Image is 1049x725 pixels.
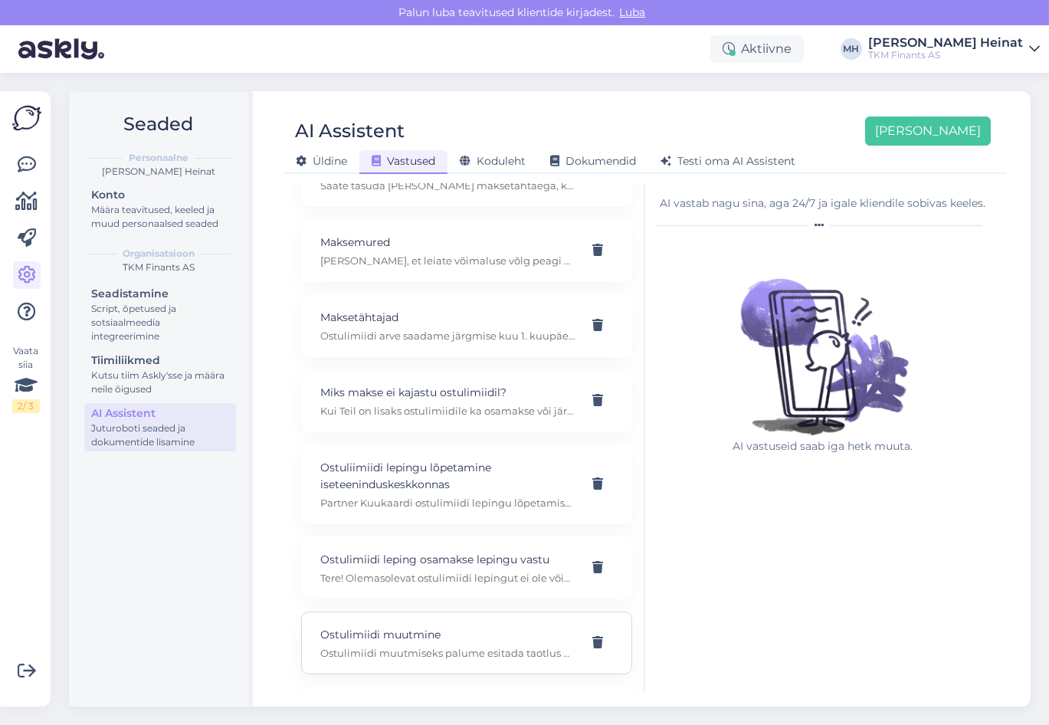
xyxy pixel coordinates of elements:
a: SeadistamineScript, õpetused ja sotsiaalmeedia integreerimine [84,284,236,346]
p: Maksemured [320,234,576,251]
div: MaksetähtajadOstulimiidi arve saadame järgmise kuu 1. kuupäeval. Selle tasumiseks on aega 10 päev... [301,294,632,357]
div: [PERSON_NAME] Heinat [868,37,1023,49]
p: Ostuliimiidi lepingu lõpetamine iseteeninduskeskkonnas [320,459,576,493]
img: Askly Logo [12,103,41,133]
p: Ostulimiidi arve saadame järgmise kuu 1. kuupäeval. Selle tasumiseks on aega 10 päeva, seega on v... [320,329,576,343]
img: No qna [723,239,922,438]
a: AI AssistentJuturoboti seaded ja dokumentide lisamine [84,403,236,451]
div: Konto [91,187,229,203]
div: [PERSON_NAME] Heinat [81,165,236,179]
p: Ostulimiidi leping osamakse lepingu vastu [320,551,576,568]
div: Vaata siia [12,344,40,413]
div: Miks makse ei kajastu ostulimiidil?Kui Teil on lisaks ostulimiidile ka osamakse või järelmakse le... [301,369,632,432]
div: AI vastab nagu sina, aga 24/7 ja igale kliendile sobivas keeles. [657,195,989,212]
span: Testi oma AI Assistent [661,154,795,168]
p: [PERSON_NAME], et leiate võimaluse võlg peagi ära tasuda. Me ei saa paraku koostada individuaalse... [320,254,576,267]
div: TKM Finants AS [868,49,1023,61]
div: Ostulimiidi muutmineOstulimiidi muutmiseks palume esitada taotlus Partnerkaardi iseteeninduses aa... [301,612,632,674]
span: Üldine [296,154,347,168]
div: Seadistamine [91,286,229,302]
div: Script, õpetused ja sotsiaalmeedia integreerimine [91,302,229,343]
b: Organisatsioon [123,247,195,261]
p: Ostulimiidi muutmiseks palume esitada taotlus Partnerkaardi iseteeninduses aadressil [DOMAIN_NAME... [320,646,576,660]
span: Luba [615,5,651,19]
p: Maksetähtajad [320,309,576,326]
p: Partner Kuukaardi ostulimiidi lepingu lõpetamise algatamine on võimalik ainult Partnerkaardi iset... [320,496,576,510]
div: AI Assistent [295,116,405,146]
p: Kui Teil on lisaks ostulimiidile ka osamakse või järelmakse leping, siis tuleb partnerkontol olev... [320,404,576,418]
p: Miks makse ei kajastu ostulimiidil? [320,384,576,401]
a: TiimiliikmedKutsu tiim Askly'sse ja määra neile õigused [84,350,236,399]
p: AI vastuseid saab iga hetk muuta. [723,438,922,454]
div: 2 / 3 [12,399,40,413]
div: Tiimiliikmed [91,353,229,369]
div: Juturoboti seaded ja dokumentide lisamine [91,422,229,449]
span: Koduleht [460,154,526,168]
div: Maksemured[PERSON_NAME], et leiate võimaluse võlg peagi ära tasuda. Me ei saa paraku koostada ind... [301,219,632,282]
p: Saate tasuda [PERSON_NAME] maksetähtaega, kuid võtke palun arvesse, et iga hilinenud päeva eest l... [320,179,576,192]
a: [PERSON_NAME] HeinatTKM Finants AS [868,37,1040,61]
span: Vastused [372,154,435,168]
span: Dokumendid [550,154,636,168]
button: [PERSON_NAME] [865,116,991,146]
div: Määra teavitused, keeled ja muud personaalsed seaded [91,203,229,231]
div: Ostuliimiidi lepingu lõpetamine iseteeninduskeskkonnasPartner Kuukaardi ostulimiidi lepingu lõpet... [301,445,632,524]
div: AI Assistent [91,405,229,422]
h2: Seaded [81,110,236,139]
div: Kutsu tiim Askly'sse ja määra neile õigused [91,369,229,396]
a: KontoMäära teavitused, keeled ja muud personaalsed seaded [84,185,236,233]
p: Ostulimiidi muutmine [320,626,576,643]
div: Aktiivne [710,35,804,63]
div: Ostulimiidi leping osamakse lepingu vastuTere! Olemasolevat ostulimiidi lepingut ei ole võimalik ... [301,536,632,599]
p: Tere! Olemasolevat ostulimiidi lepingut ei ole võimalik ümber muuta osamakse lepinguks. Tegemist ... [320,571,576,585]
div: TKM Finants AS [81,261,236,274]
div: MH [841,38,862,60]
b: Personaalne [129,151,188,165]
